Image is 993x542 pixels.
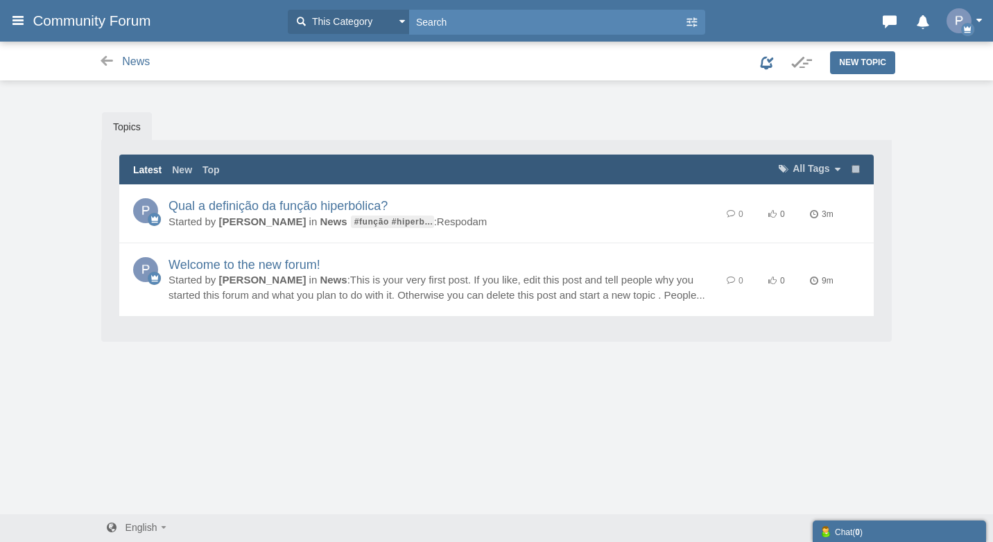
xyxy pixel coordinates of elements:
a: New Topic [830,51,895,73]
a: New [172,163,192,177]
a: Latest [133,163,162,177]
div: Chat [820,524,979,539]
span: This Category [309,15,372,29]
a: [PERSON_NAME] [219,274,306,286]
a: Welcome to the new forum! [169,258,320,272]
a: Top [202,163,220,177]
a: News [320,216,347,227]
span: All Tags [793,163,829,174]
span: New Topic [839,58,886,67]
span: 0 [739,276,743,286]
span: English [126,522,157,533]
a: Qual a definição da função hiperbólica? [169,199,388,213]
span: 0 [780,209,785,219]
img: sqq3sAAAAGSURBVAMAoBmJeFxhMJgAAAAASUVORK5CYII= [133,198,158,223]
span: #função #hiperbóle [351,217,442,227]
span: Community Forum [33,12,161,29]
button: This Category [288,10,409,34]
a: News [320,274,347,286]
span: ( ) [852,527,863,537]
time: 3m [810,209,834,219]
a: All Tags [777,163,841,174]
time: 9m [810,276,834,286]
strong: 0 [855,527,860,537]
a: #função #hiperbóle [351,216,434,228]
a: Topics [102,112,152,141]
img: sqq3sAAAAGSURBVAMAoBmJeFxhMJgAAAAASUVORK5CYII= [133,257,158,282]
img: sqq3sAAAAGSURBVAMAoBmJeFxhMJgAAAAASUVORK5CYII= [947,8,972,33]
input: Search [409,10,684,34]
a: [PERSON_NAME] [219,216,306,227]
a: Community Forum [33,8,281,33]
span: 0 [780,276,785,286]
span: News [122,55,150,67]
span: 0 [739,209,743,219]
